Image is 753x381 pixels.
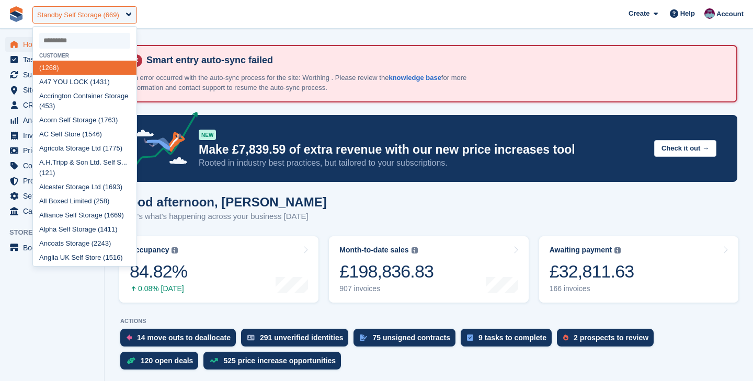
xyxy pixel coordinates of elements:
div: 525 price increase opportunities [223,356,336,365]
a: 75 unsigned contracts [353,329,461,352]
div: Agricola Storage Ltd (1775) [33,142,136,156]
img: Brian Young [704,8,715,19]
div: AC Self Store (1546) [33,128,136,142]
a: Occupancy 84.82% 0.08% [DATE] [119,236,318,303]
span: Account [716,9,744,19]
a: menu [5,113,99,128]
img: price_increase_opportunities-93ffe204e8149a01c8c9dc8f82e8f89637d9d84a8eef4429ea346261dce0b2c0.svg [210,358,218,363]
span: Pricing [23,143,86,158]
a: menu [5,174,99,188]
p: An error occurred with the auto-sync process for the site: Worthing . Please review the for more ... [130,73,496,93]
div: 291 unverified identities [260,333,344,342]
div: Month-to-date sales [339,246,408,255]
div: Awaiting payment [550,246,612,255]
a: menu [5,98,99,112]
div: Acorn Self Storage (1763) [33,113,136,128]
a: menu [5,52,99,67]
img: task-75834270c22a3079a89374b754ae025e5fb1db73e45f91037f5363f120a921f8.svg [467,334,473,341]
span: Booking Portal [23,240,86,255]
h4: Smart entry auto-sync failed [142,54,728,66]
a: 291 unverified identities [241,329,354,352]
img: icon-info-grey-7440780725fd019a000dd9b08b2336e03edf1995a4989e88bcd33f0948082b44.svg [412,247,418,253]
span: Tasks [23,52,86,67]
span: Subscriptions [23,67,86,82]
div: Accrington Container Storage (453) [33,89,136,113]
span: Storefront [9,227,104,238]
img: move_outs_to_deallocate_icon-f764333ba52eb49d3ac5e1228854f67142a1ed5810a6f6cc68b1a99e826820c5.svg [127,334,132,341]
div: 14 move outs to deallocate [137,333,231,342]
span: Coupons [23,158,86,173]
div: A47 YOU LOCK (1431) [33,75,136,89]
img: price-adjustments-announcement-icon-8257ccfd72463d97f412b2fc003d46551f7dbcb40ab6d574587a9cd5c0d94... [125,112,198,171]
p: Make £7,839.59 of extra revenue with our new price increases tool [199,142,646,157]
div: 84.82% [130,261,187,282]
a: menu [5,83,99,97]
a: menu [5,240,99,255]
a: menu [5,67,99,82]
img: prospect-51fa495bee0391a8d652442698ab0144808aea92771e9ea1ae160a38d050c398.svg [563,334,568,341]
img: verify_identity-adf6edd0f0f0b5bbfe63781bf79b02c33cf7c696d77639b501bdc392416b5a36.svg [247,334,255,341]
a: menu [5,143,99,158]
a: 120 open deals [120,352,203,375]
img: deal-1b604bf984904fb50ccaf53a9ad4b4a5d6e5aea283cecdc64d6e3604feb123c2.svg [127,357,135,364]
a: menu [5,128,99,143]
div: Occupancy [130,246,169,255]
img: stora-icon-8386f47178a22dfd0bd8f6a31ec36ba5ce8667c1dd55bd0f319d3a0aa187defe.svg [8,6,24,22]
span: Protection [23,174,86,188]
img: icon-info-grey-7440780725fd019a000dd9b08b2336e03edf1995a4989e88bcd33f0948082b44.svg [172,247,178,253]
div: NEW [199,130,216,140]
a: menu [5,158,99,173]
img: contract_signature_icon-13c848040528278c33f63329250d36e43548de30e8caae1d1a13099fd9432cc5.svg [360,334,367,341]
a: 2 prospects to review [557,329,659,352]
a: menu [5,37,99,52]
a: Awaiting payment £32,811.63 166 invoices [539,236,738,303]
span: Home [23,37,86,52]
a: Month-to-date sales £198,836.83 907 invoices [329,236,528,303]
div: 907 invoices [339,284,433,293]
div: Ancoats Storage (2243) [33,236,136,250]
img: icon-info-grey-7440780725fd019a000dd9b08b2336e03edf1995a4989e88bcd33f0948082b44.svg [614,247,621,253]
div: Alpha Self Storage (1411) [33,222,136,236]
a: 9 tasks to complete [461,329,557,352]
div: Standby Self Storage (669) [37,10,119,20]
a: 14 move outs to deallocate [120,329,241,352]
div: (1268) [33,61,136,75]
div: All Boxed Limited (258) [33,194,136,208]
span: Settings [23,189,86,203]
p: Here's what's happening across your business [DATE] [120,211,327,223]
div: Alliance Self Storage (1669) [33,208,136,222]
h1: Good afternoon, [PERSON_NAME] [120,195,327,209]
div: 120 open deals [141,356,193,365]
div: Alcester Storage Ltd (1693) [33,180,136,194]
div: 166 invoices [550,284,634,293]
a: 525 price increase opportunities [203,352,346,375]
span: CRM [23,98,86,112]
span: Help [680,8,695,19]
div: 2 prospects to review [574,333,648,342]
span: Create [629,8,649,19]
div: 0.08% [DATE] [130,284,187,293]
a: menu [5,204,99,218]
a: menu [5,189,99,203]
div: 75 unsigned contracts [372,333,450,342]
span: Invoices [23,128,86,143]
div: Customer [33,53,136,59]
span: Analytics [23,113,86,128]
a: knowledge base [389,74,441,82]
span: Sites [23,83,86,97]
div: Anglia UK Self Store (1516) [33,250,136,264]
p: Rooted in industry best practices, but tailored to your subscriptions. [199,157,646,169]
span: Capital [23,204,86,218]
div: £198,836.83 [339,261,433,282]
button: Check it out → [654,140,716,157]
div: 9 tasks to complete [478,333,546,342]
div: £32,811.63 [550,261,634,282]
div: A.H.Tripp & Son Ltd. Self S... (121) [33,156,136,180]
p: ACTIONS [120,318,737,325]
